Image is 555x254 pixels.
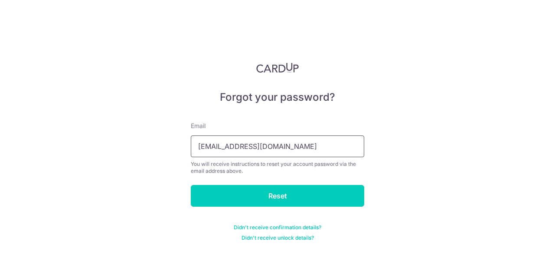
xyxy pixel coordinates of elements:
input: Reset [191,185,364,207]
a: Didn't receive confirmation details? [234,224,321,231]
input: Enter your Email [191,135,364,157]
img: CardUp Logo [256,63,299,73]
label: Email [191,122,206,130]
div: You will receive instructions to reset your account password via the email address above. [191,161,364,175]
a: Didn't receive unlock details? [242,234,314,241]
h5: Forgot your password? [191,90,364,104]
